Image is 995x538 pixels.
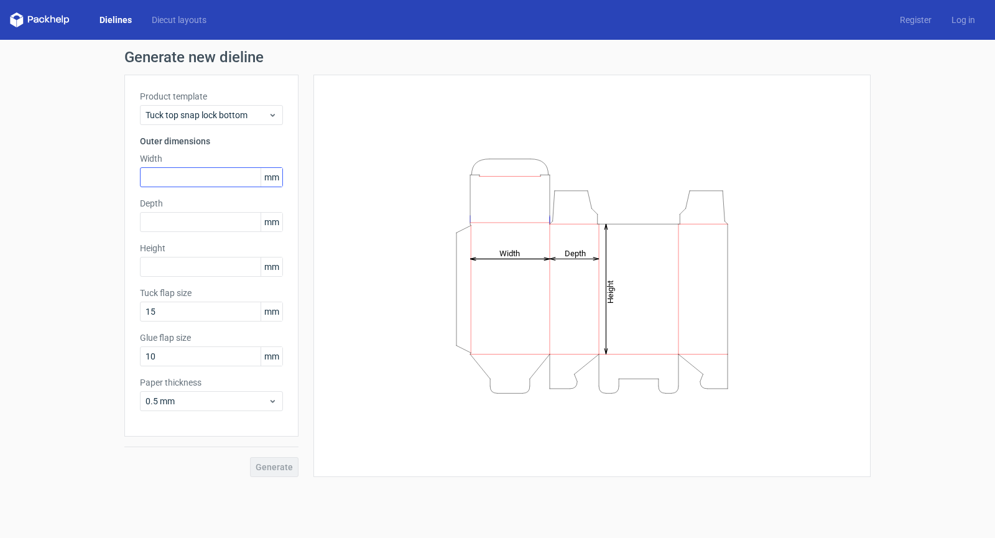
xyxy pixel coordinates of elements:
[499,248,520,257] tspan: Width
[890,14,942,26] a: Register
[565,248,586,257] tspan: Depth
[140,242,283,254] label: Height
[90,14,142,26] a: Dielines
[261,168,282,187] span: mm
[261,347,282,366] span: mm
[140,376,283,389] label: Paper thickness
[124,50,871,65] h1: Generate new dieline
[140,152,283,165] label: Width
[606,280,615,303] tspan: Height
[942,14,985,26] a: Log in
[146,109,268,121] span: Tuck top snap lock bottom
[140,90,283,103] label: Product template
[261,213,282,231] span: mm
[261,302,282,321] span: mm
[140,197,283,210] label: Depth
[142,14,216,26] a: Diecut layouts
[146,395,268,407] span: 0.5 mm
[140,332,283,344] label: Glue flap size
[261,257,282,276] span: mm
[140,287,283,299] label: Tuck flap size
[140,135,283,147] h3: Outer dimensions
